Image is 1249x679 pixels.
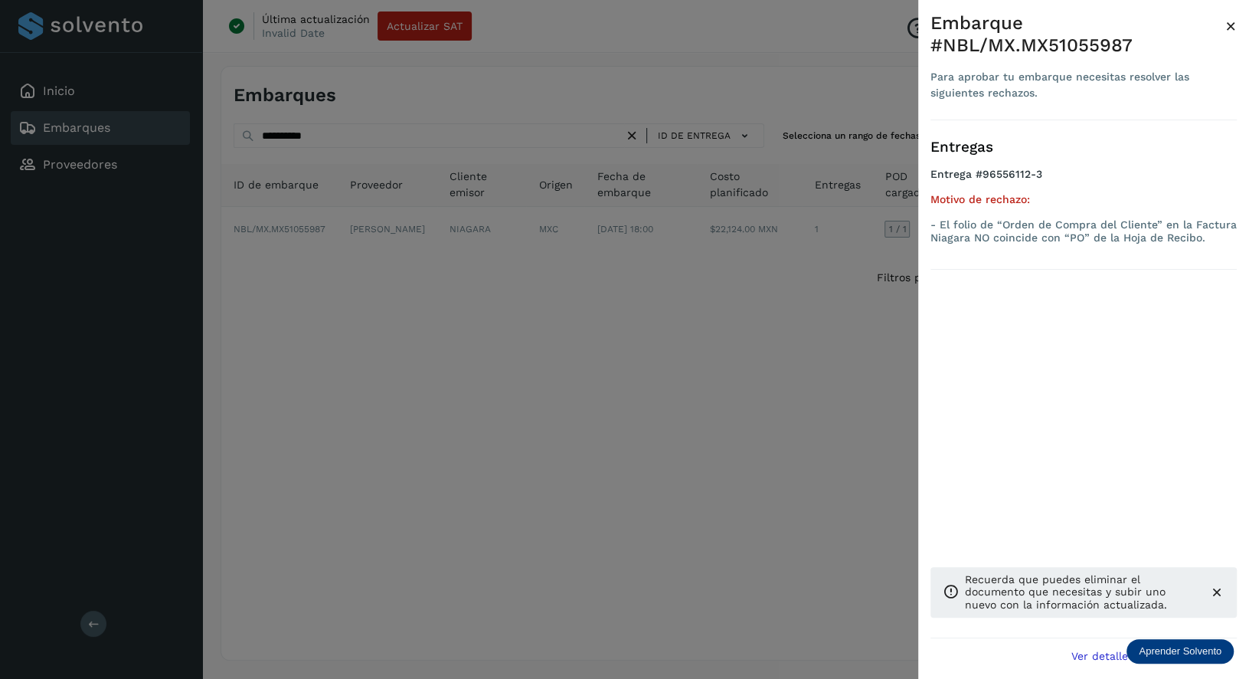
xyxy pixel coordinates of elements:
h5: Motivo de rechazo: [930,193,1237,206]
button: Ver detalle de embarque [1062,638,1237,673]
span: Ver detalle de embarque [1071,651,1202,661]
p: Aprender Solvento [1139,645,1221,658]
div: Embarque #NBL/MX.MX51055987 [930,12,1225,57]
p: Recuerda que puedes eliminar el documento que necesitas y subir uno nuevo con la información actu... [965,573,1197,612]
span: × [1225,15,1237,37]
div: Para aprobar tu embarque necesitas resolver las siguientes rechazos. [930,69,1225,101]
button: Close [1225,12,1237,40]
p: - El folio de “Orden de Compra del Cliente” en la Factura Niagara NO coincide con “PO” de la Hoja... [930,218,1237,244]
div: Aprender Solvento [1126,639,1234,664]
h3: Entregas [930,139,1237,156]
h4: Entrega #96556112-3 [930,168,1237,193]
